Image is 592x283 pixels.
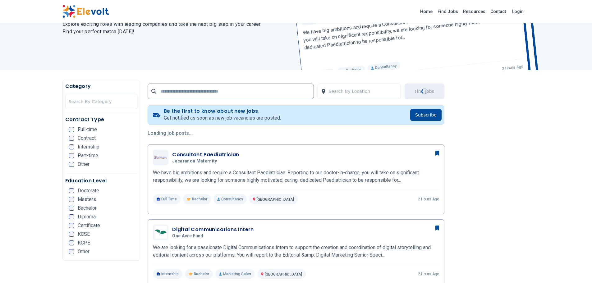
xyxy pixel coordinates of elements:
[192,197,207,202] span: Bachelor
[410,109,442,121] button: Subscribe
[418,7,435,16] a: Home
[421,88,428,95] div: Loading...
[153,244,439,259] p: We are looking for a passionate Digital Communications Intern to support the creation and coordin...
[69,240,74,245] input: KCPE
[78,162,89,167] span: Other
[153,150,439,204] a: Jacaranda MaternityConsultant PaediatricianJacaranda MaternityWe have big ambitions and require a...
[69,136,74,141] input: Contract
[405,84,444,99] button: Find JobsLoading...
[154,226,167,239] img: One Acre Fund
[69,153,74,158] input: Part-time
[78,223,100,228] span: Certificate
[78,249,89,254] span: Other
[435,7,461,16] a: Find Jobs
[65,116,138,123] h5: Contract Type
[62,21,289,35] h2: Explore exciting roles with leading companies and take the next big step in your career. Find you...
[172,226,254,233] h3: Digital Communications Intern
[78,197,96,202] span: Masters
[78,127,97,132] span: Full-time
[172,158,217,164] span: Jacaranda Maternity
[69,188,74,193] input: Doctorate
[418,272,439,276] p: 2 hours ago
[164,108,281,114] h4: Be the first to know about new jobs.
[164,114,281,122] p: Get notified as soon as new job vacancies are posted.
[418,197,439,202] p: 2 hours ago
[78,188,99,193] span: Doctorate
[154,155,167,160] img: Jacaranda Maternity
[172,151,239,158] h3: Consultant Paediatrician
[69,249,74,254] input: Other
[153,194,181,204] p: Full Time
[62,5,109,18] img: Elevolt
[65,177,138,185] h5: Education Level
[69,144,74,149] input: Internship
[78,232,90,237] span: KCSE
[78,214,96,219] span: Diploma
[78,144,99,149] span: Internship
[461,7,488,16] a: Resources
[215,269,255,279] p: Marketing Sales
[78,206,97,211] span: Bachelor
[69,223,74,228] input: Certificate
[561,253,592,283] iframe: Chat Widget
[172,233,204,239] span: One Acre Fund
[65,83,138,90] h5: Category
[69,214,74,219] input: Diploma
[69,197,74,202] input: Masters
[153,169,439,184] p: We have big ambitions and require a Consultant Paediatrician. Reporting to our doctor-in-charge, ...
[257,197,294,202] span: [GEOGRAPHIC_DATA]
[78,136,96,141] span: Contract
[194,272,209,276] span: Bachelor
[69,232,74,237] input: KCSE
[265,272,302,276] span: [GEOGRAPHIC_DATA]
[153,269,182,279] p: Internship
[69,162,74,167] input: Other
[69,206,74,211] input: Bachelor
[148,130,444,137] p: Loading job posts...
[508,5,527,18] a: Login
[213,194,247,204] p: Consultancy
[153,225,439,279] a: One Acre FundDigital Communications InternOne Acre FundWe are looking for a passionate Digital Co...
[78,240,90,245] span: KCPE
[488,7,508,16] a: Contact
[69,127,74,132] input: Full-time
[78,153,98,158] span: Part-time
